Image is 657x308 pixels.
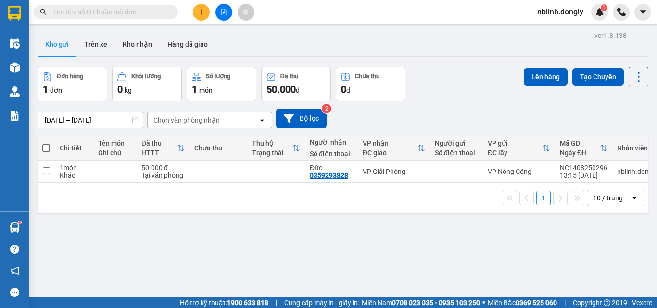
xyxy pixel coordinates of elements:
div: ĐC lấy [488,149,543,157]
div: Chi tiết [60,144,88,152]
svg: open [258,116,266,124]
div: Ghi chú [98,149,132,157]
span: kg [125,86,132,94]
span: 1 [602,4,606,11]
div: VP Giải Phóng [363,168,425,175]
span: Cung cấp máy in - giấy in: [284,297,359,308]
span: | [564,297,566,308]
div: Khối lượng [131,73,161,80]
button: 1 [536,191,551,205]
div: 1 món [60,164,88,172]
div: Mã GD [560,139,600,147]
span: copyright [604,299,610,306]
img: warehouse-icon [10,222,20,233]
div: VP Nông Cống [488,168,550,175]
span: 0 [117,84,123,95]
span: plus [198,9,205,15]
img: solution-icon [10,111,20,121]
span: file-add [220,9,227,15]
span: Hỗ trợ kỹ thuật: [180,297,268,308]
button: caret-down [634,4,651,21]
div: Trạng thái [252,149,292,157]
div: Số điện thoại [310,150,353,158]
div: VP gửi [488,139,543,147]
div: Tên món [98,139,132,147]
strong: 1900 633 818 [227,299,268,307]
span: aim [242,9,249,15]
span: đ [346,86,350,94]
input: Tìm tên, số ĐT hoặc mã đơn [53,7,166,17]
svg: open [631,194,638,202]
button: Kho gửi [38,33,76,56]
button: file-add [215,4,232,21]
span: nblinh.dongly [530,6,591,18]
span: message [10,288,19,297]
div: VP nhận [363,139,417,147]
button: Tạo Chuyến [572,68,624,86]
div: Đã thu [280,73,298,80]
sup: 1 [601,4,607,11]
button: Bộ lọc [276,109,327,128]
div: ver 1.8.138 [594,30,627,41]
button: Lên hàng [524,68,568,86]
button: Đơn hàng1đơn [38,67,107,101]
span: 50.000 [266,84,296,95]
span: món [199,86,213,94]
div: Chưa thu [194,144,242,152]
span: | [276,297,277,308]
span: notification [10,266,19,275]
div: HTTT [141,149,177,157]
th: Toggle SortBy [555,136,612,161]
strong: 0369 525 060 [516,299,557,307]
img: warehouse-icon [10,62,20,73]
div: 50.000 đ [141,164,185,172]
img: phone-icon [617,8,626,16]
span: search [40,9,47,15]
button: Đã thu50.000đ [261,67,331,101]
span: 1 [43,84,48,95]
div: Chọn văn phòng nhận [153,115,220,125]
div: Chưa thu [355,73,379,80]
div: Người nhận [310,138,353,146]
span: caret-down [639,8,647,16]
th: Toggle SortBy [137,136,190,161]
img: warehouse-icon [10,38,20,49]
div: Đã thu [141,139,177,147]
div: ĐC giao [363,149,417,157]
div: Đơn hàng [57,73,83,80]
span: Miền Bắc [488,297,557,308]
div: Khác [60,172,88,179]
button: aim [238,4,254,21]
span: 0 [341,84,346,95]
button: Số lượng1món [187,67,256,101]
div: Ngày ĐH [560,149,600,157]
div: Người gửi [435,139,478,147]
th: Toggle SortBy [358,136,430,161]
th: Toggle SortBy [483,136,555,161]
span: đơn [50,86,62,94]
button: Trên xe [76,33,115,56]
button: Khối lượng0kg [112,67,182,101]
span: Miền Nam [362,297,480,308]
img: logo-vxr [8,6,21,21]
span: đ [296,86,300,94]
input: Select a date range. [38,112,143,128]
div: Số lượng [206,73,230,80]
div: 0359293828 [310,172,348,179]
strong: 0708 023 035 - 0935 103 250 [392,299,480,307]
img: warehouse-icon [10,86,20,97]
div: NC1408250296 [560,164,607,172]
div: Số điện thoại [435,149,478,157]
div: Tại văn phòng [141,172,185,179]
div: Thu hộ [252,139,292,147]
span: ⚪️ [482,301,485,305]
span: question-circle [10,245,19,254]
button: plus [193,4,210,21]
img: icon-new-feature [595,8,604,16]
div: Đức [310,164,353,172]
button: Hàng đã giao [160,33,215,56]
sup: 1 [18,221,21,224]
span: 1 [192,84,197,95]
div: 13:15 [DATE] [560,172,607,179]
div: 10 / trang [593,193,623,203]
